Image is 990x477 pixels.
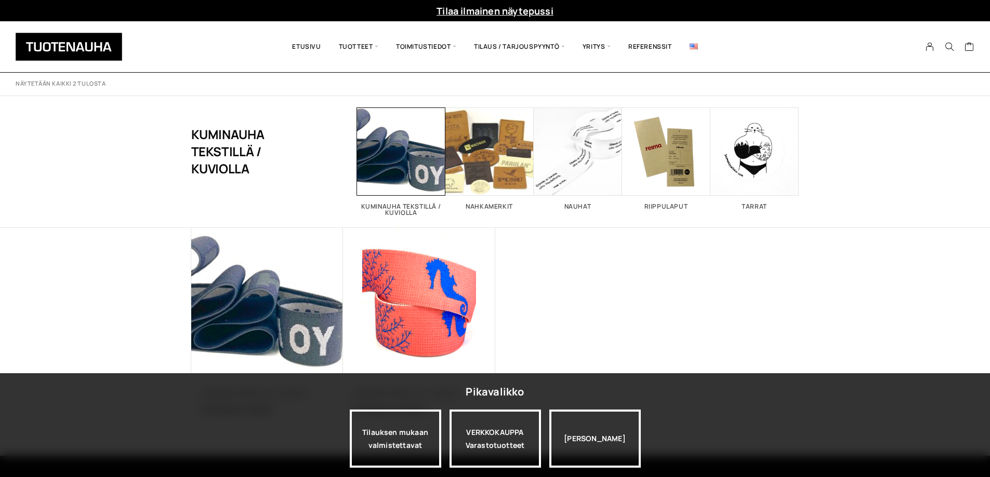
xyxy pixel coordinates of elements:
div: VERKKOKAUPPA Varastotuotteet [450,410,541,468]
img: Tuotenauha Oy [16,33,122,61]
span: Toimitustiedot [387,29,465,64]
a: Referenssit [619,29,681,64]
div: [PERSON_NAME] [549,410,641,468]
button: Search [940,42,959,51]
a: Visit product category Tarrat [710,107,799,210]
h2: Kuminauha tekstillä / kuviolla [357,203,445,216]
a: Visit product category Riippulaput [622,107,710,210]
h1: Kuminauha tekstillä / kuviolla [191,107,305,196]
h2: Nahkamerkit [445,203,534,210]
a: Visit product category Nauhat [534,107,622,210]
span: Tilaus / Tarjouspyyntö [465,29,574,64]
a: Tilaa ilmainen näytepussi [437,5,553,17]
a: Tilauksen mukaan valmistettavat [350,410,441,468]
h2: Riippulaput [622,203,710,210]
a: Cart [965,42,974,54]
a: My Account [920,42,940,51]
span: Tuotteet [330,29,387,64]
img: English [690,44,698,49]
a: Etusivu [283,29,329,64]
span: Yritys [574,29,619,64]
a: Visit product category Nahkamerkit [445,107,534,210]
a: Visit product category Kuminauha tekstillä / kuviolla [357,107,445,216]
a: VERKKOKAUPPAVarastotuotteet [450,410,541,468]
div: Pikavalikko [466,383,524,401]
h2: Nauhat [534,203,622,210]
p: Näytetään kaikki 2 tulosta [16,80,105,88]
h2: Tarrat [710,203,799,210]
